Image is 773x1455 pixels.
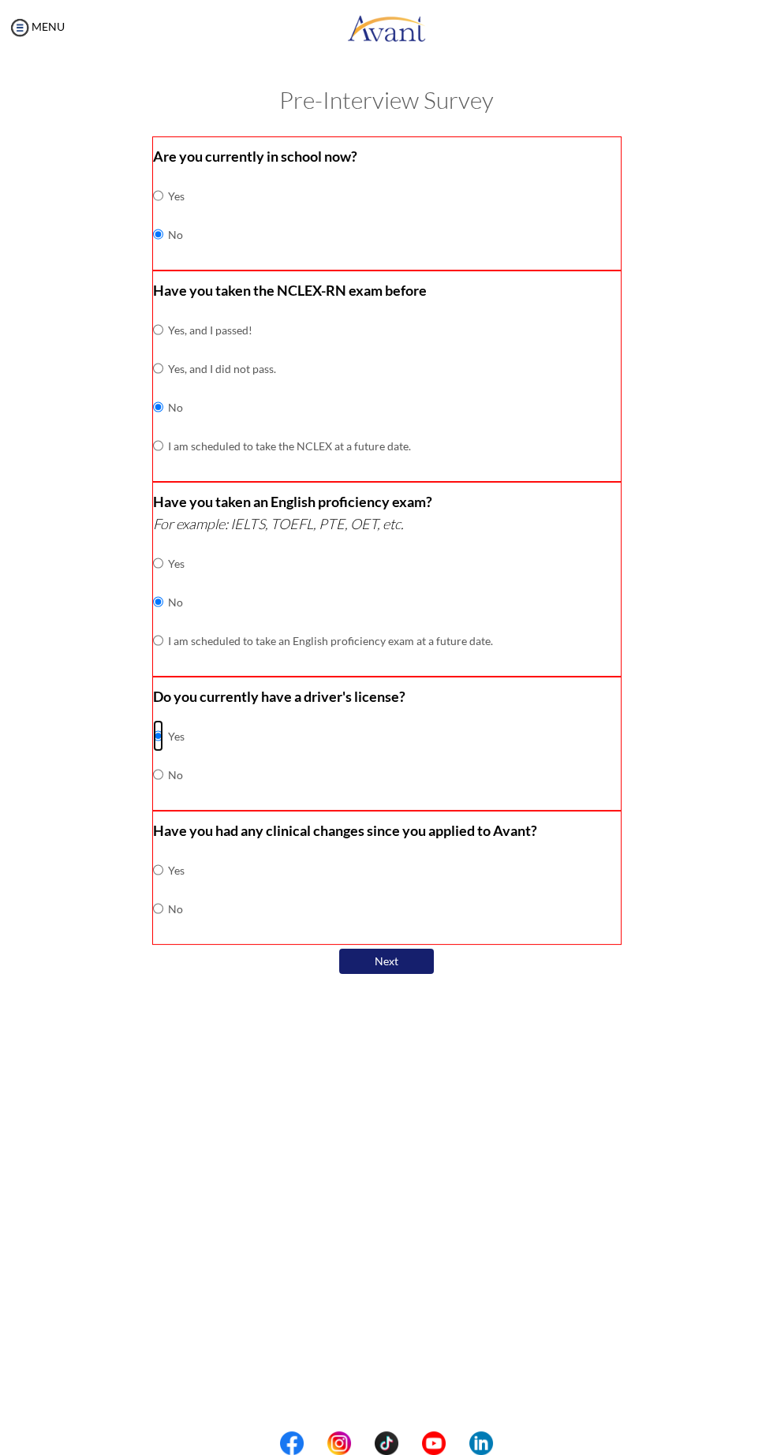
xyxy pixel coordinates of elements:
[168,890,185,928] td: No
[168,215,185,254] td: No
[168,621,493,660] td: I am scheduled to take an English proficiency exam at a future date.
[168,311,411,349] td: Yes, and I passed!
[8,20,65,33] a: MENU
[347,4,426,51] img: logo.png
[168,583,493,621] td: No
[8,16,32,39] img: icon-menu.png
[16,87,757,113] h2: Pre-Interview Survey
[398,1431,422,1455] img: blank.png
[422,1431,446,1455] img: yt.png
[304,1431,327,1455] img: blank.png
[153,688,405,705] b: Do you currently have a driver's license?
[153,282,427,299] b: Have you taken the NCLEX-RN exam before
[153,822,537,839] b: Have you had any clinical changes since you applied to Avant?
[168,544,493,583] td: Yes
[168,388,411,427] td: No
[153,515,404,532] i: For example: IELTS, TOEFL, PTE, OET, etc.
[168,349,411,388] td: Yes, and I did not pass.
[168,427,411,465] td: I am scheduled to take the NCLEX at a future date.
[339,949,434,974] button: Next
[327,1431,351,1455] img: in.png
[153,493,432,510] b: Have you taken an English proficiency exam?
[168,717,185,755] td: Yes
[168,755,185,794] td: No
[168,851,185,890] td: Yes
[280,1431,304,1455] img: fb.png
[351,1431,375,1455] img: blank.png
[446,1431,469,1455] img: blank.png
[375,1431,398,1455] img: tt.png
[168,177,185,215] td: Yes
[469,1431,493,1455] img: li.png
[153,147,357,165] b: Are you currently in school now?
